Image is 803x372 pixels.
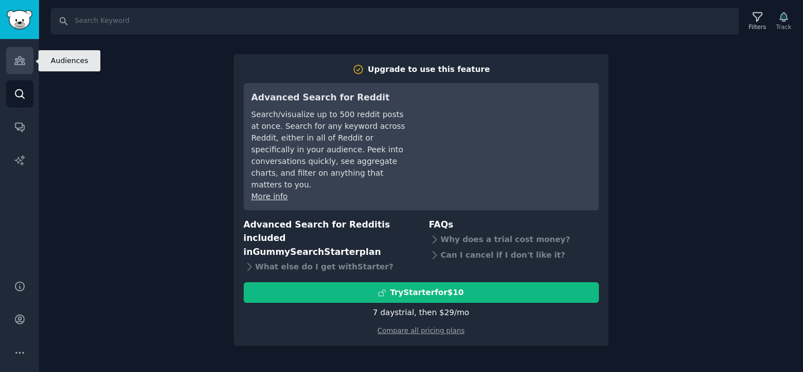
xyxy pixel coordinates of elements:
[368,64,490,75] div: Upgrade to use this feature
[251,91,408,105] h3: Advanced Search for Reddit
[390,287,463,298] div: Try Starter for $10
[244,282,599,303] button: TryStarterfor$10
[244,218,414,259] h3: Advanced Search for Reddit is included in plan
[424,91,591,175] iframe: YouTube video player
[244,259,414,274] div: What else do I get with Starter ?
[378,327,465,335] a: Compare all pricing plans
[429,218,599,232] h3: FAQs
[7,10,32,30] img: GummySearch logo
[373,307,470,318] div: 7 days trial, then $ 29 /mo
[749,23,766,31] div: Filters
[429,247,599,263] div: Can I cancel if I don't like it?
[51,8,739,35] input: Search Keyword
[253,247,359,257] span: GummySearch Starter
[251,109,408,191] div: Search/visualize up to 500 reddit posts at once. Search for any keyword across Reddit, either in ...
[251,192,288,201] a: More info
[429,231,599,247] div: Why does a trial cost money?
